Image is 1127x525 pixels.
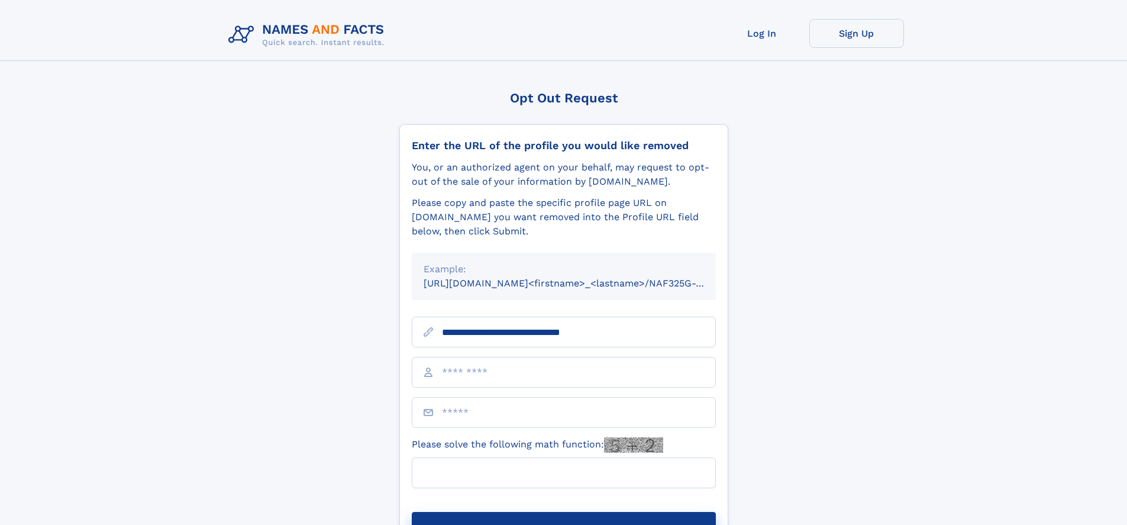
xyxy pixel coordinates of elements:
div: You, or an authorized agent on your behalf, may request to opt-out of the sale of your informatio... [412,160,716,189]
a: Log In [715,19,809,48]
div: Enter the URL of the profile you would like removed [412,139,716,152]
div: Example: [424,262,704,276]
img: Logo Names and Facts [224,19,394,51]
a: Sign Up [809,19,904,48]
label: Please solve the following math function: [412,437,663,453]
small: [URL][DOMAIN_NAME]<firstname>_<lastname>/NAF325G-xxxxxxxx [424,278,738,289]
div: Opt Out Request [399,91,728,105]
div: Please copy and paste the specific profile page URL on [DOMAIN_NAME] you want removed into the Pr... [412,196,716,239]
